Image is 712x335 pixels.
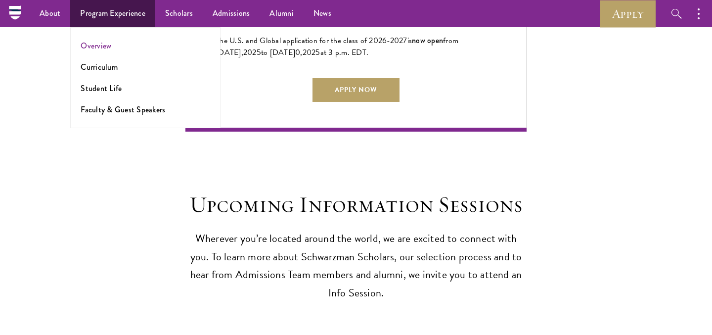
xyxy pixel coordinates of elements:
p: Wherever you’re located around the world, we are excited to connect with you. To learn more about... [185,230,527,303]
a: Apply Now [312,78,400,102]
span: now open [412,35,443,46]
span: 7 [403,35,407,47]
a: Curriculum [81,61,118,73]
span: 5 [315,47,320,58]
h2: Upcoming Information Sessions [185,191,527,219]
span: 6 [382,35,387,47]
a: Faculty & Guest Speakers [81,104,165,115]
span: , [300,47,302,58]
span: 0 [295,47,300,58]
span: 5 [257,47,261,58]
span: at 3 p.m. EDT. [320,47,369,58]
span: to [DATE] [261,47,295,58]
span: 202 [243,47,257,58]
a: Student Life [81,83,122,94]
a: Overview [81,40,111,51]
span: is [407,35,412,47]
span: The U.S. and Global application for the class of 202 [216,35,382,47]
span: 202 [303,47,316,58]
span: -202 [387,35,403,47]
